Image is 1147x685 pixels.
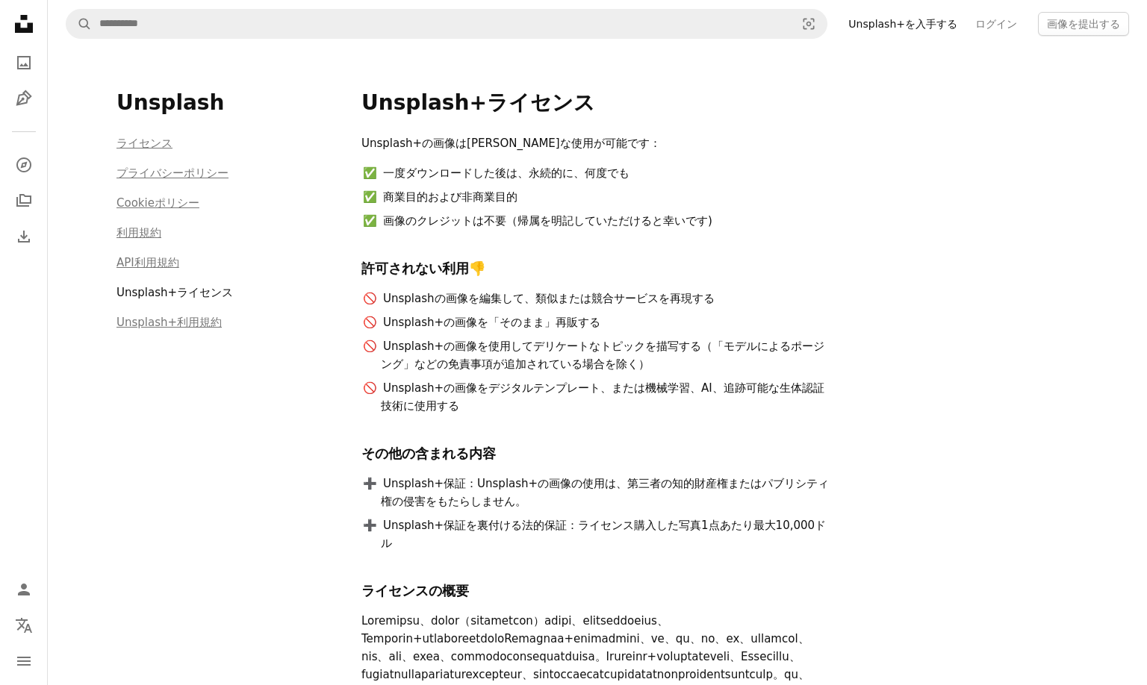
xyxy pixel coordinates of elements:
[116,316,222,329] a: Unsplash+利用規約
[966,12,1026,36] a: ログイン
[361,134,833,152] p: Unsplash+の画像は[PERSON_NAME]な使用が可能です：
[116,90,344,116] h3: Unsplash
[381,290,833,307] li: Unsplashの画像を編集して、類似または競合サービスを再現する
[116,166,229,180] a: プライバシーポリシー
[9,84,39,113] a: イラスト
[9,150,39,180] a: 探す
[9,646,39,676] button: メニュー
[381,188,833,206] li: 商業目的および非商業目的
[381,379,833,415] li: Unsplash+の画像をデジタルテンプレート、または機械学習、AI、追跡可能な生体認証技術に使用する
[381,337,833,373] li: Unsplash+の画像を使用してデリケートなトピックを描写する（「モデルによるポージング」などの免責事項が追加されている場合を除く）
[361,582,833,600] h4: ライセンスの概要
[791,10,827,38] button: ビジュアル検索
[9,575,39,604] a: ログイン / 登録する
[381,313,833,331] li: Unsplash+の画像を「そのまま」再販する
[1038,12,1129,36] button: 画像を提出する
[9,9,39,42] a: ホーム — Unsplash
[381,516,833,552] li: Unsplash+保証を裏付ける法的保証：ライセンス購入した写真1点あたり最大10,000ドル
[116,226,161,240] a: 利用規約
[381,475,833,510] li: Unsplash+保証：Unsplash+の画像の使用は、第三者の知的財産権またはパブリシティ権の侵害をもたらしません。
[116,256,179,269] a: API利用規約
[66,10,92,38] button: Unsplashで検索する
[9,610,39,640] button: 言語
[66,9,827,39] form: サイト内でビジュアルを探す
[361,445,833,463] h4: その他の含まれる内容
[9,222,39,251] a: ダウンロード履歴
[381,212,833,230] li: 画像のクレジットは不要（帰属を明記していただけると幸いです)
[361,90,1078,116] h1: Unsplash+ライセンス
[361,260,833,278] h4: 許可されない利用👎
[381,164,833,182] li: 一度ダウンロードした後は、永続的に、何度でも
[116,196,199,210] a: Cookieポリシー
[9,48,39,78] a: 写真
[9,186,39,216] a: コレクション
[839,12,966,36] a: Unsplash+を入手する
[116,137,172,150] a: ライセンス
